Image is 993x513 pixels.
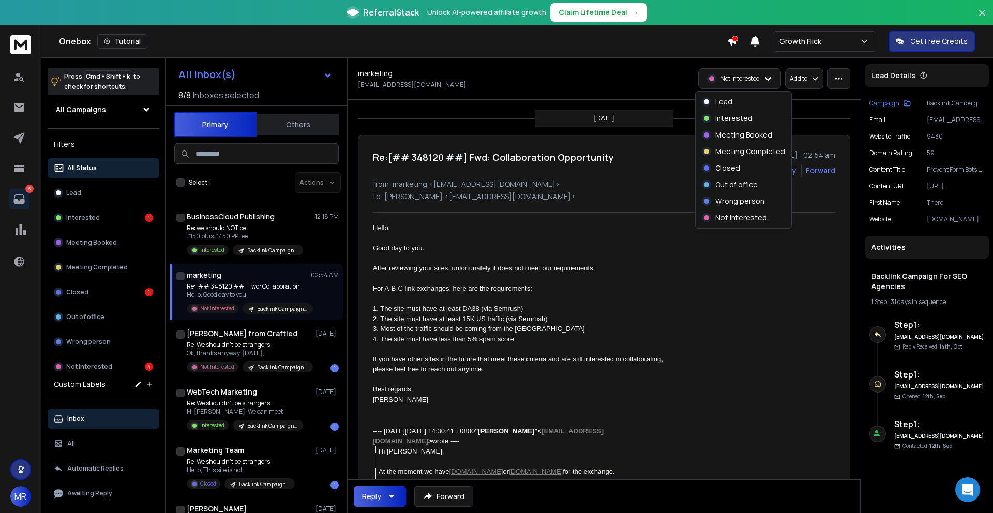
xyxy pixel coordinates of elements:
[927,99,985,108] p: Backlink Campaign For SEO Agencies
[894,333,985,341] h6: [EMAIL_ADDRESS][DOMAIN_NAME]
[910,36,968,47] p: Get Free Credits
[414,486,473,507] button: Forward
[362,491,381,502] div: Reply
[975,6,989,31] button: Close banner
[315,446,339,455] p: [DATE]
[145,288,153,296] div: 1
[779,36,825,47] p: Growth Flick
[902,442,952,450] p: Contacted
[178,69,236,80] h1: All Inbox(s)
[894,432,985,440] h6: [EMAIL_ADDRESS][DOMAIN_NAME]
[200,421,224,429] p: Interested
[187,349,311,357] p: Ok, thanks anyway. [DATE],
[66,263,128,271] p: Meeting Completed
[715,163,740,173] p: Closed
[927,149,985,157] p: 59
[869,182,905,190] p: Content URL
[330,364,339,372] div: 1
[25,185,34,193] p: 6
[427,7,546,18] p: Unlock AI-powered affiliate growth
[66,288,88,296] p: Closed
[869,199,900,207] p: First Name
[927,215,985,223] p: [DOMAIN_NAME]
[67,464,124,473] p: Automatic Replies
[894,383,985,390] h6: [EMAIL_ADDRESS][DOMAIN_NAME]
[891,297,946,306] span: 31 days in sequence
[927,132,985,141] p: 9430
[373,354,675,374] div: If you have other sites in the future that meet these criteria and are still interested in collab...
[200,246,224,254] p: Interested
[145,214,153,222] div: 1
[373,384,675,395] div: Best regards,
[187,212,275,222] h1: BusinessCloud Publishing
[806,165,835,176] div: Forward
[315,388,339,396] p: [DATE]
[358,68,393,79] h1: marketing
[67,440,75,448] p: All
[200,305,234,312] p: Not Interested
[894,418,985,430] h6: Step 1 :
[790,74,807,83] p: Add to
[257,364,307,371] p: Backlink Campaign For SEO Agencies
[869,99,899,108] p: Campaign
[193,89,259,101] h3: Inboxes selected
[66,313,104,321] p: Out of office
[373,223,675,233] div: Hello,
[67,489,112,497] p: Awaiting Reply
[187,328,297,339] h1: [PERSON_NAME] from Craftled
[871,70,915,81] p: Lead Details
[84,70,131,82] span: Cmd + Shift + k
[174,112,257,137] button: Primary
[67,415,84,423] p: Inbox
[373,243,675,253] div: Good day to you.
[871,297,887,306] span: 1 Step
[145,363,153,371] div: 4
[715,130,772,140] p: Meeting Booked
[48,137,159,152] h3: Filters
[64,71,140,92] p: Press to check for shortcuts.
[955,477,980,502] div: Open Intercom Messenger
[315,505,339,513] p: [DATE]
[902,393,945,400] p: Opened
[927,182,985,190] p: [URL][DOMAIN_NAME]
[923,393,945,400] span: 12th, Sep
[373,395,675,405] div: [PERSON_NAME]
[66,363,112,371] p: Not Interested
[894,368,985,381] h6: Step 1 :
[373,427,604,445] b: "[PERSON_NAME]"< >
[865,236,989,259] div: Activities
[187,408,303,416] p: Hi [PERSON_NAME], We can meet
[720,74,760,83] p: Not Interested
[315,329,339,338] p: [DATE]
[939,343,962,350] span: 14th, Oct
[54,379,106,389] h3: Custom Labels
[373,426,675,446] div: ---- [DATE][DATE] 14:30:41 +0800 wrote ----
[715,196,764,206] p: Wrong person
[871,298,983,306] div: |
[373,191,835,202] p: to: [PERSON_NAME] <[EMAIL_ADDRESS][DOMAIN_NAME]>
[869,132,910,141] p: Website Traffic
[187,399,303,408] p: Re: We shouldn't be strangers
[927,199,985,207] p: There
[373,263,675,274] div: After reviewing your sites, unfortunately it does not meet our requirements.
[631,7,639,18] span: →
[373,324,675,334] div: 3. Most of the traffic should be coming from the [GEOGRAPHIC_DATA]
[330,423,339,431] div: 1
[869,149,912,157] p: Domain Rating
[239,480,289,488] p: Backlink Campaign For SEO Agencies
[200,480,216,488] p: Closed
[373,179,835,189] p: from: marketing <[EMAIL_ADDRESS][DOMAIN_NAME]>
[869,116,885,124] p: Email
[311,271,339,279] p: 02:54 AM
[449,467,503,475] a: [DOMAIN_NAME]
[66,189,81,197] p: Lead
[247,247,297,254] p: Backlink Campaign For SEO Agencies
[187,291,311,299] p: Hello, Good day to you.
[187,270,221,280] h1: marketing
[247,422,297,430] p: Backlink Campaign For SEO Agencies
[363,6,419,19] span: ReferralStack
[66,214,100,222] p: Interested
[871,271,983,292] h1: Backlink Campaign For SEO Agencies
[187,458,295,466] p: Re: We shouldn't be strangers
[927,116,985,124] p: [EMAIL_ADDRESS][DOMAIN_NAME]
